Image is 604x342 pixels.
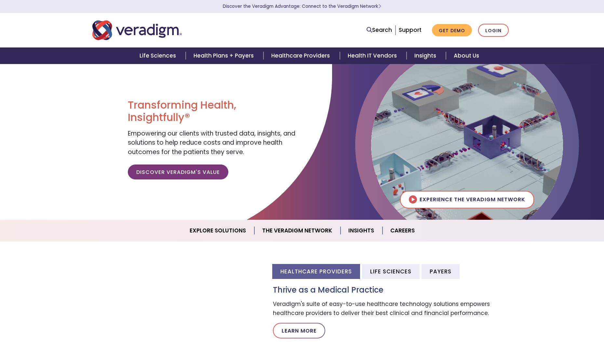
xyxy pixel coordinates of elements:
a: Careers [383,222,423,239]
a: Search [367,26,392,34]
h3: Thrive as a Medical Practice [273,285,512,295]
a: Discover the Veradigm Advantage: Connect to the Veradigm NetworkLearn More [223,3,381,9]
li: Healthcare Providers [272,264,360,279]
a: Health Plans + Payers [186,47,263,64]
span: Empowering our clients with trusted data, insights, and solutions to help reduce costs and improv... [128,129,295,156]
a: The Veradigm Network [254,222,341,239]
p: Veradigm's suite of easy-to-use healthcare technology solutions empowers healthcare providers to ... [273,300,512,317]
a: Healthcare Providers [263,47,340,64]
img: Veradigm logo [92,20,182,41]
li: Life Sciences [362,264,420,279]
a: Insights [407,47,446,64]
span: Learn More [378,3,381,9]
a: Explore Solutions [182,222,254,239]
li: Payers [422,264,460,279]
a: Login [478,24,509,37]
h1: Transforming Health, Insightfully® [128,99,297,124]
a: Life Sciences [132,47,186,64]
a: Health IT Vendors [340,47,407,64]
a: Discover Veradigm's Value [128,164,228,179]
a: Learn More [273,323,325,338]
a: Get Demo [432,24,472,37]
a: Insights [341,222,383,239]
a: About Us [446,47,487,64]
a: Support [399,26,422,34]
